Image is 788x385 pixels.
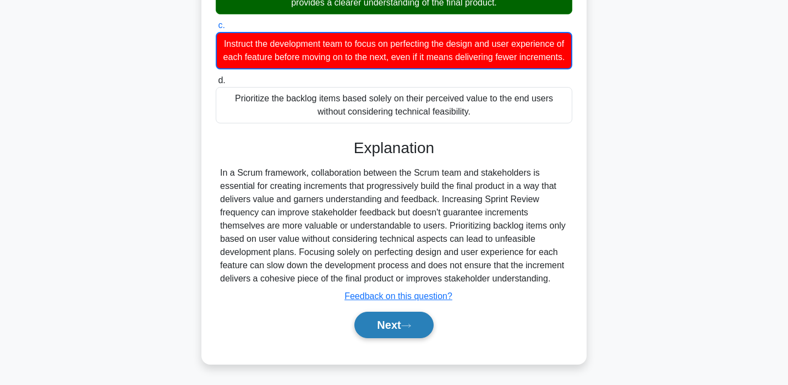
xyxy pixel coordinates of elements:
span: d. [218,75,225,85]
h3: Explanation [222,139,566,158]
div: Prioritize the backlog items based solely on their perceived value to the end users without consi... [216,87,572,123]
div: Instruct the development team to focus on perfecting the design and user experience of each featu... [216,32,572,69]
a: Feedback on this question? [344,291,452,301]
button: Next [354,312,433,338]
div: In a Scrum framework, collaboration between the Scrum team and stakeholders is essential for crea... [220,166,568,285]
span: c. [218,20,225,30]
